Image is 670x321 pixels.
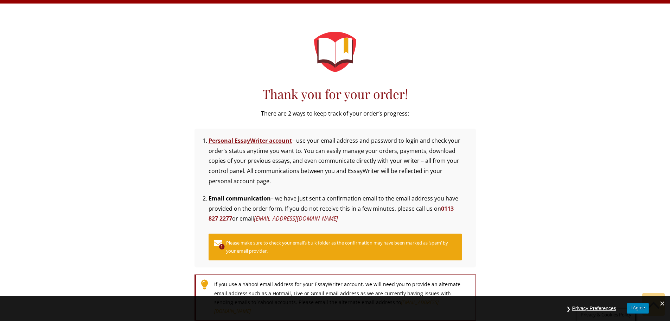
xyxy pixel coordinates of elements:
span: If you use a Yahoo! email address for your EssayWriter account, we will need you to provide an al... [214,280,460,315]
button: Privacy Preferences [569,303,620,314]
h1: Thank you for your order! [194,86,476,101]
li: – use your email address and password to login and check your order’s status anytime you want to.... [209,136,462,186]
p: – we have just sent a confirmation email to the email address you have provided on the order form... [209,193,462,224]
small: Please make sure to check your email’s bulk folder as the confirmation may have been marked as ‘s... [226,239,456,255]
a: [EMAIL_ADDRESS][DOMAIN_NAME] [254,215,338,222]
button: I Agree [627,303,649,313]
img: logo-emblem.svg [314,32,356,72]
strong: Email communication [209,195,271,202]
a: Personal EssayWriter account [209,137,292,144]
p: There are 2 ways to keep track of your order’s progress: [194,109,476,119]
